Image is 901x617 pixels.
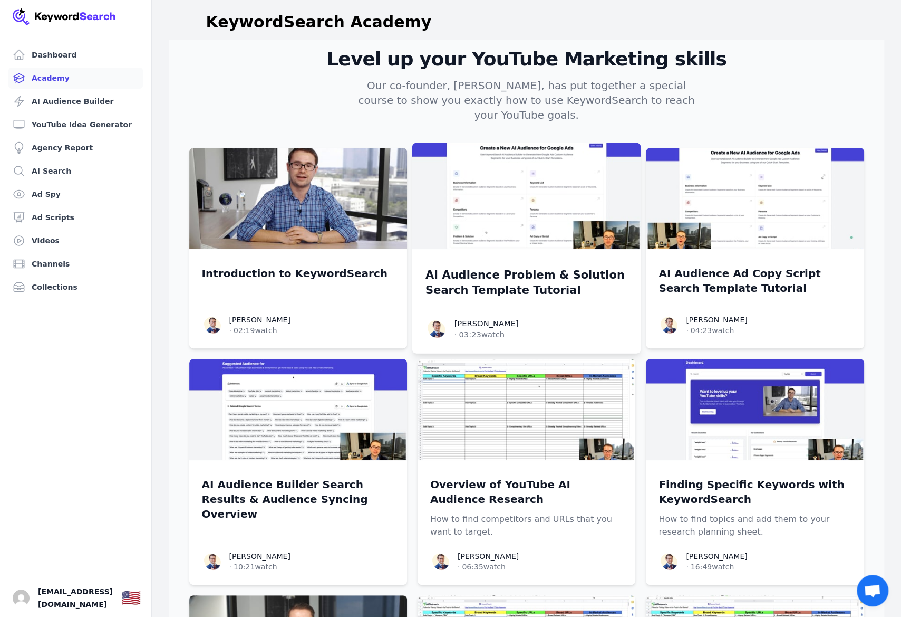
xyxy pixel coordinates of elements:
[13,8,116,25] img: Your Company
[658,513,851,538] p: How to find topics and add them to your research planning sheet.
[686,552,747,561] a: [PERSON_NAME]
[857,575,888,606] a: Open chat
[430,513,623,538] p: How to find competitors and URLs that you want to target.
[202,266,394,281] a: Introduction to KeywordSearch
[202,477,394,521] a: AI Audience Builder Search Results & Audience Syncing Overview
[458,562,460,572] span: ·
[8,184,143,205] a: Ad Spy
[430,477,623,538] a: Overview of YouTube AI Audience ResearchHow to find competitors and URLs that you want to target.
[8,160,143,182] a: AI Search
[234,562,277,572] span: 10:21 watch
[206,13,432,32] h1: KeywordSearch Academy
[189,49,864,70] h2: Level up your YouTube Marketing skills
[686,562,688,572] span: ·
[459,329,505,340] span: 03:23 watch
[686,316,747,324] a: [PERSON_NAME]
[454,329,457,340] span: ·
[8,253,143,274] a: Channels
[462,562,505,572] span: 06:35 watch
[38,585,113,611] span: [EMAIL_ADDRESS][DOMAIN_NAME]
[430,477,623,507] p: Overview of YouTube AI Audience Research
[8,68,143,89] a: Academy
[234,325,277,336] span: 02:19 watch
[121,587,141,609] button: 🇺🇸
[229,552,290,561] a: [PERSON_NAME]
[691,325,734,336] span: 04:23 watch
[686,325,688,336] span: ·
[454,319,518,328] a: [PERSON_NAME]
[229,562,231,572] span: ·
[121,588,141,607] div: 🇺🇸
[229,316,290,324] a: [PERSON_NAME]
[658,477,851,538] a: Finding Specific Keywords with KeywordSearchHow to find topics and add them to your research plan...
[425,267,628,298] a: AI Audience Problem & Solution Search Template Tutorial
[8,114,143,135] a: YouTube Idea Generator
[691,562,734,572] span: 16:49 watch
[8,277,143,298] a: Collections
[229,325,231,336] span: ·
[458,552,519,561] a: [PERSON_NAME]
[8,137,143,158] a: Agency Report
[8,207,143,228] a: Ad Scripts
[350,78,704,122] p: Our co-founder, [PERSON_NAME], has put together a special course to show you exactly how to use K...
[658,266,851,296] a: AI Audience Ad Copy Script Search Template Tutorial
[13,590,30,606] button: Open user button
[658,477,851,507] p: Finding Specific Keywords with KeywordSearch
[8,230,143,251] a: Videos
[8,91,143,112] a: AI Audience Builder
[8,44,143,65] a: Dashboard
